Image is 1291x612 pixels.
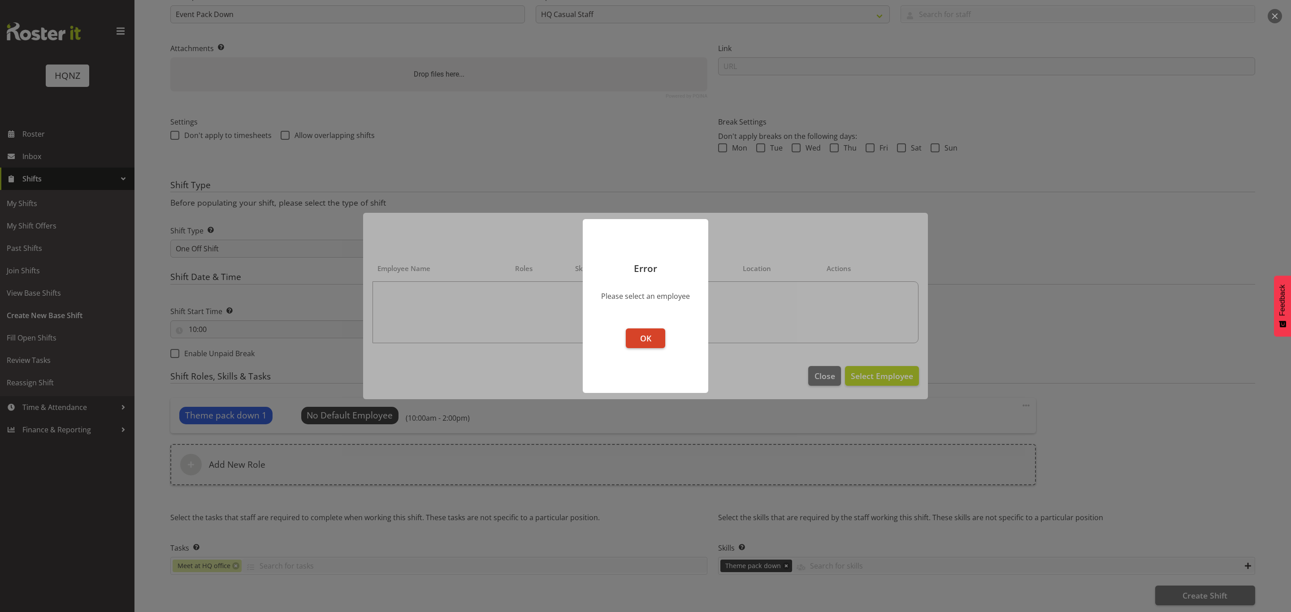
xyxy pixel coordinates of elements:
div: Please select an employee [596,291,695,302]
button: Feedback - Show survey [1274,276,1291,336]
span: OK [640,333,651,344]
span: Feedback [1278,284,1287,316]
p: Error [592,264,699,273]
button: OK [626,328,665,348]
